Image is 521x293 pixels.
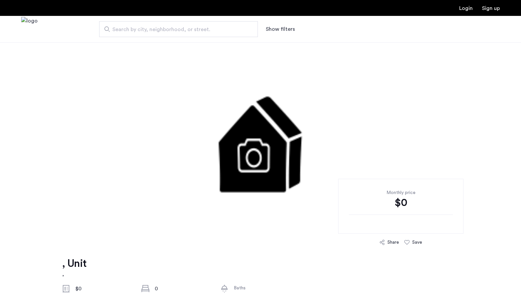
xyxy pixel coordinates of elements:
button: Show or hide filters [266,25,295,33]
div: Share [387,239,399,246]
img: logo [21,17,38,42]
div: $0 [349,196,453,209]
div: Monthly price [349,189,453,196]
a: Login [459,6,473,11]
a: Cazamio Logo [21,17,38,42]
h2: , [62,270,86,278]
span: Search by city, neighborhood, or street. [112,25,239,33]
input: Apartment Search [99,21,258,37]
h1: , Unit [62,257,86,270]
img: 2.gif [94,42,427,241]
a: , Unit, [62,257,86,278]
div: $0 [75,285,131,293]
div: 0 [155,285,210,293]
div: Save [412,239,422,246]
a: Registration [482,6,500,11]
div: Baths [234,285,289,291]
